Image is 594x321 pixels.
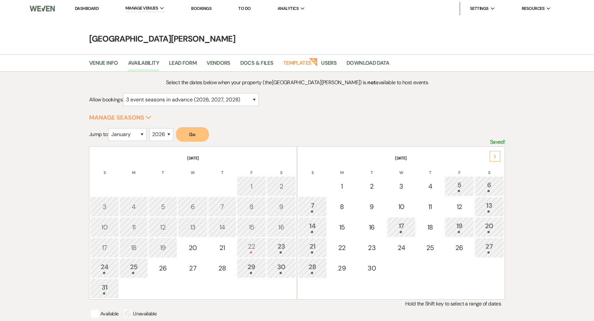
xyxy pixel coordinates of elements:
a: Availability [128,59,159,71]
a: Dashboard [75,6,99,11]
div: 1 [241,181,262,191]
div: 31 [94,282,115,295]
strong: New [309,57,318,66]
th: S [475,162,504,176]
th: S [267,162,296,176]
div: 6 [181,202,204,212]
div: 2 [361,181,383,191]
a: Bookings [191,6,212,11]
a: Users [321,59,337,71]
h4: [GEOGRAPHIC_DATA][PERSON_NAME] [59,33,535,45]
th: T [148,162,177,176]
div: 21 [302,241,323,254]
th: M [119,162,148,176]
div: 29 [331,263,352,273]
button: Go [176,127,209,142]
th: T [416,162,445,176]
div: 7 [302,200,323,213]
div: 21 [212,243,233,253]
div: 26 [448,243,470,253]
div: 9 [270,202,292,212]
div: 22 [241,241,262,254]
div: 8 [331,202,352,212]
a: Templates [283,59,311,71]
div: 11 [123,222,144,232]
a: Docs & Files [240,59,273,71]
div: 29 [241,262,262,274]
div: 14 [212,222,233,232]
div: 19 [448,221,470,233]
button: Manage Seasons [89,115,151,121]
div: 27 [181,263,204,273]
th: T [208,162,237,176]
div: 17 [391,221,412,233]
div: 20 [181,243,204,253]
th: F [445,162,474,176]
th: T [357,162,386,176]
span: Allow bookings: [89,96,123,103]
span: Settings [470,5,489,12]
span: Jump to: [89,131,108,138]
th: M [327,162,356,176]
span: Manage Venues [125,5,158,12]
div: 13 [478,200,500,213]
div: 24 [94,262,115,274]
a: Download Data [346,59,389,71]
div: 19 [152,243,174,253]
th: F [237,162,266,176]
p: Available [91,310,118,318]
a: To Do [238,6,250,11]
div: 12 [448,202,470,212]
th: W [387,162,415,176]
div: 25 [123,262,144,274]
strong: not [367,79,376,86]
th: [DATE] [90,147,296,161]
p: Hold the Shift key to select a range of dates [89,300,505,308]
div: 5 [152,202,174,212]
div: 23 [361,243,383,253]
th: W [178,162,207,176]
p: Select the dates below when your property (the [GEOGRAPHIC_DATA][PERSON_NAME] ) is available to h... [141,78,453,87]
div: 4 [123,202,144,212]
div: 17 [94,243,115,253]
a: Venue Info [89,59,118,71]
img: Weven Logo [30,2,55,16]
div: 24 [391,243,412,253]
div: 10 [391,202,412,212]
div: 3 [391,181,412,191]
div: 9 [361,202,383,212]
div: 11 [420,202,441,212]
a: Vendors [207,59,230,71]
th: [DATE] [298,147,504,161]
div: 16 [361,222,383,232]
div: 20 [478,221,500,233]
span: Analytics [278,5,299,12]
div: 6 [478,180,500,192]
div: 7 [212,202,233,212]
th: S [90,162,119,176]
div: 26 [152,263,174,273]
div: 2 [270,181,292,191]
div: 30 [270,262,292,274]
a: Lead Form [169,59,197,71]
div: 25 [420,243,441,253]
div: 18 [123,243,144,253]
p: Saved! [490,138,505,146]
div: 30 [361,263,383,273]
div: 1 [331,181,352,191]
span: Resources [522,5,544,12]
div: 27 [478,241,500,254]
th: S [298,162,327,176]
div: 10 [94,222,115,232]
div: 28 [212,263,233,273]
div: 13 [181,222,204,232]
div: 23 [270,241,292,254]
div: 28 [302,262,323,274]
div: 22 [331,243,352,253]
div: 12 [152,222,174,232]
div: 5 [448,180,470,192]
p: Unavailable [124,310,157,318]
div: 15 [331,222,352,232]
div: 16 [270,222,292,232]
div: 8 [241,202,262,212]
